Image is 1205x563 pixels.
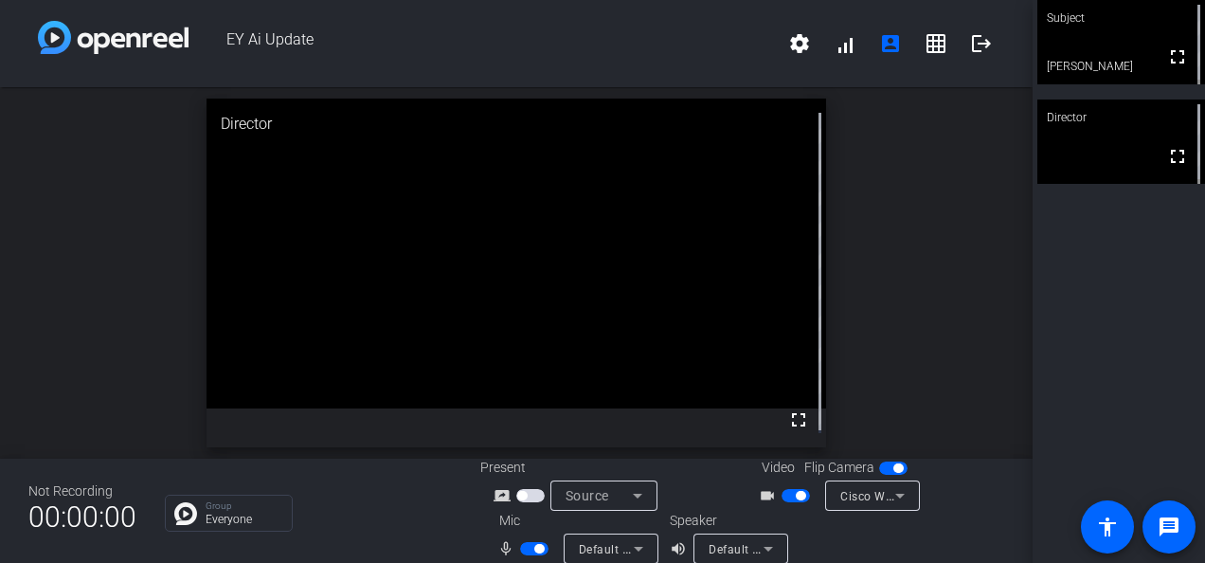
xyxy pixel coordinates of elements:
[1166,45,1189,68] mat-icon: fullscreen
[189,21,777,66] span: EY Ai Update
[840,488,1060,503] span: Cisco Webex Desk Camera (05a6:0023)
[174,502,197,525] img: Chat Icon
[1096,516,1119,538] mat-icon: accessibility
[970,32,993,55] mat-icon: logout
[207,99,826,150] div: Director
[1158,516,1180,538] mat-icon: message
[1037,100,1205,136] div: Director
[480,511,670,531] div: Mic
[670,537,692,560] mat-icon: volume_up
[494,484,516,507] mat-icon: screen_share_outline
[497,537,520,560] mat-icon: mic_none
[759,484,782,507] mat-icon: videocam_outline
[480,458,670,478] div: Present
[206,501,282,511] p: Group
[566,488,609,503] span: Source
[804,458,874,478] span: Flip Camera
[925,32,947,55] mat-icon: grid_on
[762,458,795,478] span: Video
[788,32,811,55] mat-icon: settings
[879,32,902,55] mat-icon: account_box
[670,511,783,531] div: Speaker
[787,409,810,431] mat-icon: fullscreen
[38,21,189,54] img: white-gradient.svg
[28,494,136,540] span: 00:00:00
[28,481,136,501] div: Not Recording
[1166,145,1189,168] mat-icon: fullscreen
[822,21,868,66] button: signal_cellular_alt
[709,541,1005,556] span: Default - LG TV (2- HD Audio Driver for Display Audio)
[206,514,282,525] p: Everyone
[579,541,926,556] span: Default - Microphone (Cisco Webex Desk Camera) (05a6:0023)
